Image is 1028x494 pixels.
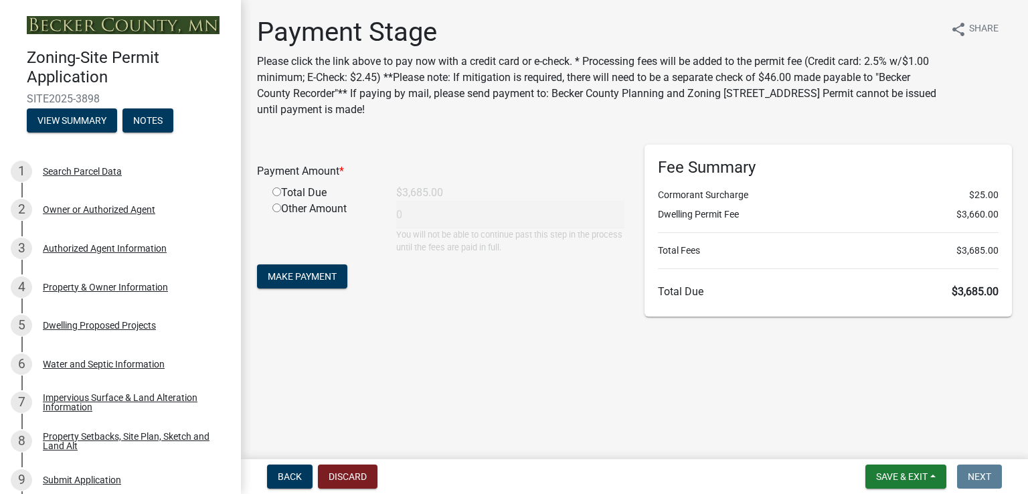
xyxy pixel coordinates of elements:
button: Next [957,465,1002,489]
div: 5 [11,315,32,336]
div: 6 [11,353,32,375]
i: share [950,21,966,37]
div: 3 [11,238,32,259]
span: Next [968,471,991,482]
div: 7 [11,392,32,413]
button: Back [267,465,313,489]
h1: Payment Stage [257,16,940,48]
h6: Total Due [658,285,999,298]
div: Other Amount [262,201,386,254]
div: Property Setbacks, Site Plan, Sketch and Land Alt [43,432,220,450]
div: Total Due [262,185,386,201]
wm-modal-confirm: Notes [122,116,173,127]
p: Please click the link above to pay now with a credit card or e-check. * Processing fees will be a... [257,54,940,118]
div: Search Parcel Data [43,167,122,176]
button: shareShare [940,16,1009,42]
div: 8 [11,430,32,452]
div: 9 [11,469,32,491]
div: Authorized Agent Information [43,244,167,253]
div: 1 [11,161,32,182]
button: Notes [122,108,173,133]
div: Dwelling Proposed Projects [43,321,156,330]
span: $25.00 [969,188,999,202]
wm-modal-confirm: Summary [27,116,117,127]
img: Becker County, Minnesota [27,16,220,34]
span: Back [278,471,302,482]
button: Save & Exit [865,465,946,489]
div: Owner or Authorized Agent [43,205,155,214]
span: $3,660.00 [956,208,999,222]
span: SITE2025-3898 [27,92,214,105]
button: Make Payment [257,264,347,289]
button: Discard [318,465,377,489]
div: Impervious Surface & Land Alteration Information [43,393,220,412]
li: Dwelling Permit Fee [658,208,999,222]
div: Water and Septic Information [43,359,165,369]
li: Cormorant Surcharge [658,188,999,202]
div: Payment Amount [247,163,634,179]
div: 2 [11,199,32,220]
li: Total Fees [658,244,999,258]
button: View Summary [27,108,117,133]
div: 4 [11,276,32,298]
div: Submit Application [43,475,121,485]
span: Save & Exit [876,471,928,482]
h4: Zoning-Site Permit Application [27,48,230,87]
div: Property & Owner Information [43,282,168,292]
h6: Fee Summary [658,158,999,177]
span: $3,685.00 [956,244,999,258]
span: Make Payment [268,271,337,282]
span: Share [969,21,999,37]
span: $3,685.00 [952,285,999,298]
